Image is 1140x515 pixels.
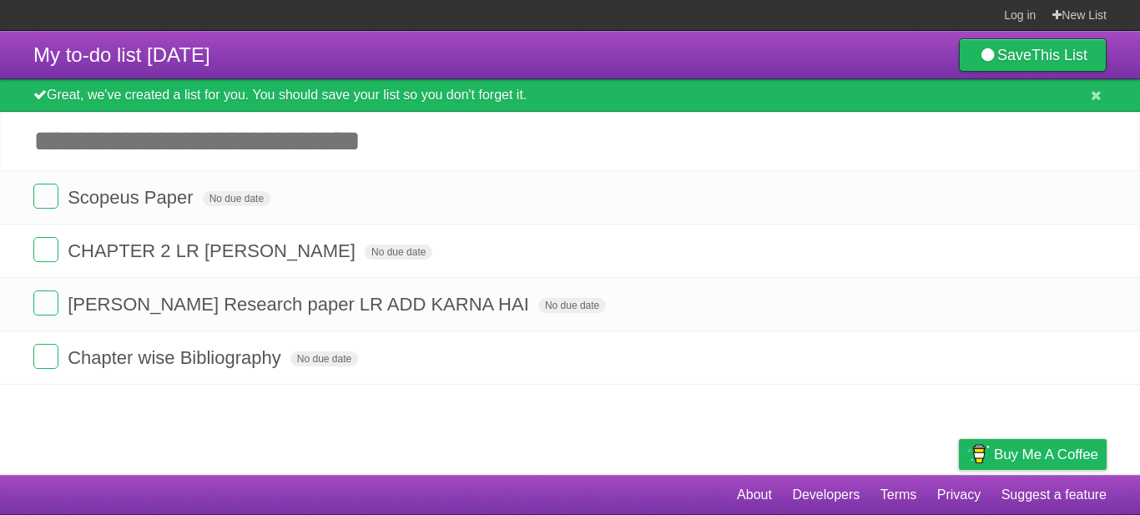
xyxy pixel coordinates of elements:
[33,344,58,369] label: Done
[937,479,981,511] a: Privacy
[68,347,285,368] span: Chapter wise Bibliography
[203,191,270,206] span: No due date
[538,298,606,313] span: No due date
[365,245,432,260] span: No due date
[68,294,533,315] span: [PERSON_NAME] Research paper LR ADD KARNA HAI
[792,479,860,511] a: Developers
[33,43,210,66] span: My to-do list [DATE]
[880,479,917,511] a: Terms
[33,237,58,262] label: Done
[290,351,358,366] span: No due date
[967,440,990,468] img: Buy me a coffee
[994,440,1098,469] span: Buy me a coffee
[68,187,197,208] span: Scopeus Paper
[33,184,58,209] label: Done
[959,38,1107,72] a: SaveThis List
[68,240,360,261] span: CHAPTER 2 LR [PERSON_NAME]
[1032,47,1087,63] b: This List
[737,479,772,511] a: About
[1001,479,1107,511] a: Suggest a feature
[33,290,58,316] label: Done
[959,439,1107,470] a: Buy me a coffee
